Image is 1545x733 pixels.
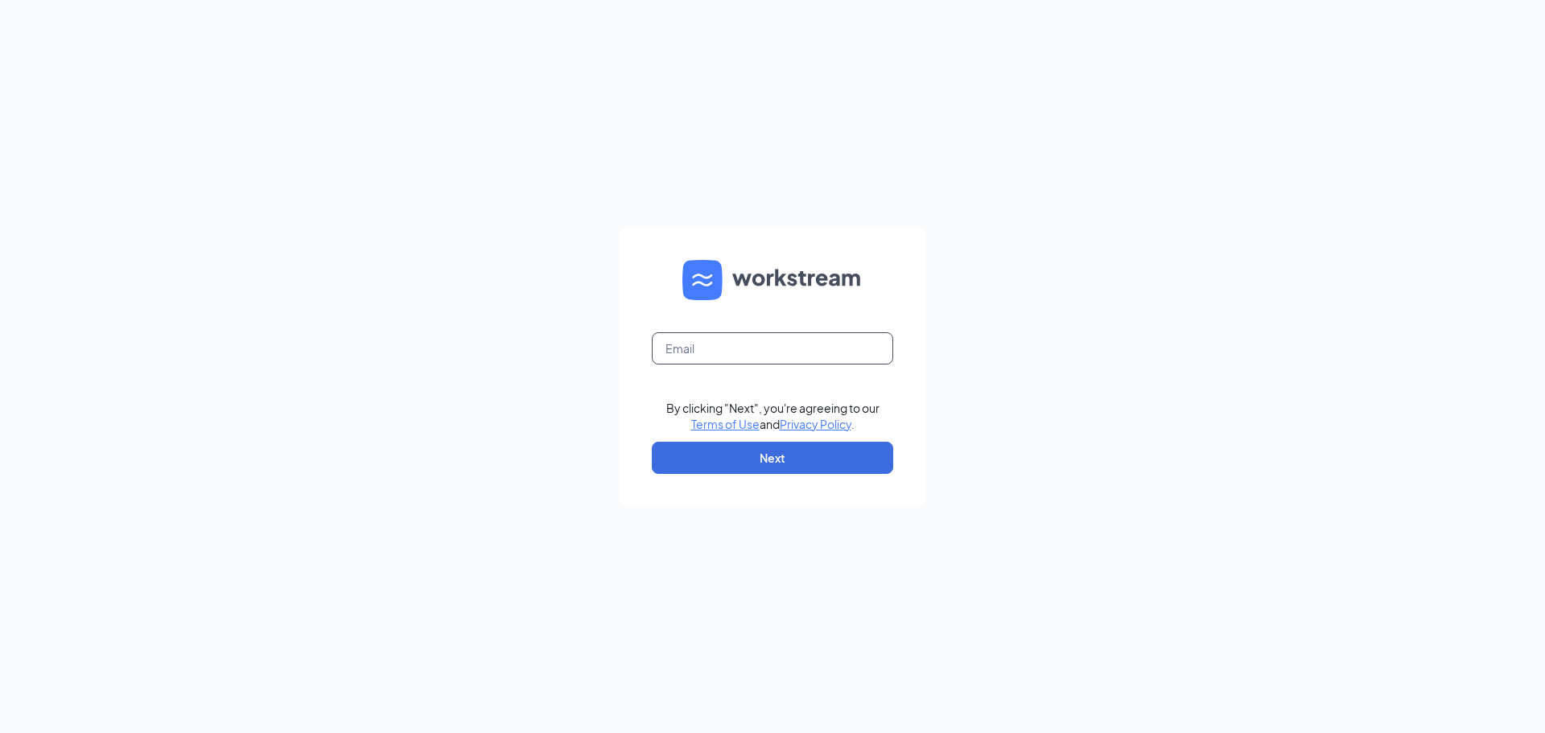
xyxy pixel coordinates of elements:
[780,417,851,431] a: Privacy Policy
[666,400,880,432] div: By clicking "Next", you're agreeing to our and .
[652,332,893,364] input: Email
[691,417,760,431] a: Terms of Use
[682,260,863,300] img: WS logo and Workstream text
[652,442,893,474] button: Next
